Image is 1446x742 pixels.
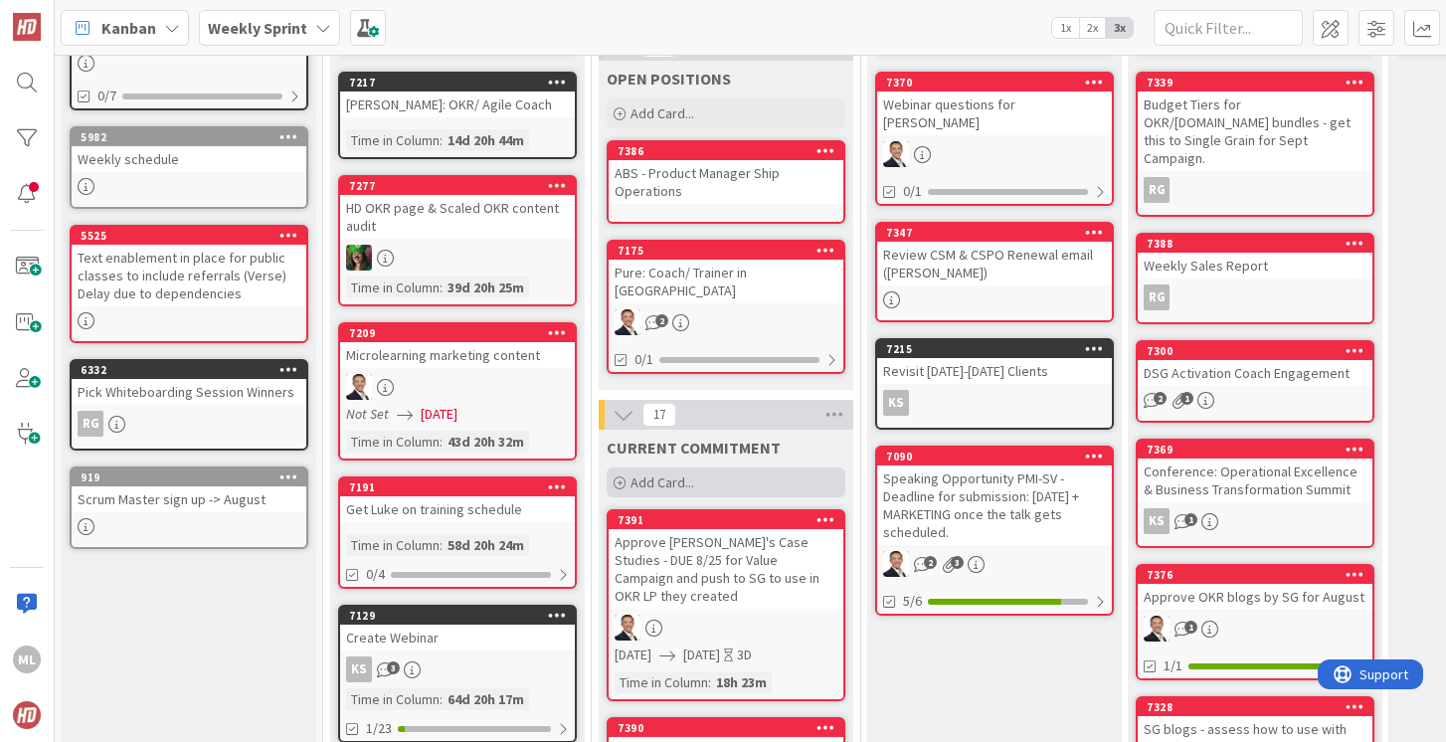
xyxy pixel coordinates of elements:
div: Revisit [DATE]-[DATE] Clients [877,358,1112,384]
span: 3 [951,556,964,569]
div: 7191 [349,480,575,494]
div: SL [340,245,575,271]
div: Time in Column [615,671,708,693]
div: 7217 [349,76,575,90]
div: 6332 [81,363,306,377]
div: 7391 [618,513,843,527]
div: Speaking Opportunity PMI-SV - Deadline for submission: [DATE] + MARKETING once the talk gets sche... [877,465,1112,545]
a: 7175Pure: Coach/ Trainer in [GEOGRAPHIC_DATA]SL0/1 [607,240,845,374]
a: 7215Revisit [DATE]-[DATE] ClientsKS [875,338,1114,430]
div: Create Webinar [340,625,575,650]
div: 39d 20h 25m [443,277,529,298]
div: 7175Pure: Coach/ Trainer in [GEOGRAPHIC_DATA] [609,242,843,303]
span: 1 [1184,513,1197,526]
a: 7339Budget Tiers for OKR/[DOMAIN_NAME] bundles - get this to Single Grain for Sept Campaign.RG [1136,72,1374,217]
a: 919Scrum Master sign up -> August [70,466,308,549]
div: 7215 [886,342,1112,356]
div: 7369 [1138,441,1372,459]
a: 7217[PERSON_NAME]: OKR/ Agile CoachTime in Column:14d 20h 44m [338,72,577,159]
div: 7388 [1138,235,1372,253]
div: Weekly schedule [72,146,306,172]
a: 5982Weekly schedule [70,126,308,209]
div: KS [346,656,372,682]
div: 5525Text enablement in place for public classes to include referrals (Verse) Delay due to depende... [72,227,306,306]
div: 7339 [1138,74,1372,92]
div: 7339Budget Tiers for OKR/[DOMAIN_NAME] bundles - get this to Single Grain for Sept Campaign. [1138,74,1372,171]
div: 14d 20h 44m [443,129,529,151]
div: 7209 [340,324,575,342]
div: 7388 [1147,237,1372,251]
span: : [440,431,443,453]
span: 0/7 [97,86,116,106]
div: 7390 [609,719,843,737]
div: 7328 [1147,700,1372,714]
span: 17 [642,403,676,427]
a: 0/7 [70,3,308,110]
div: Text enablement in place for public classes to include referrals (Verse) Delay due to dependencies [72,245,306,306]
div: 7191Get Luke on training schedule [340,478,575,522]
div: 7347 [886,226,1112,240]
div: RG [1138,177,1372,203]
div: 919Scrum Master sign up -> August [72,468,306,512]
div: DSG Activation Coach Engagement [1138,360,1372,386]
img: SL [346,374,372,400]
div: 7391Approve [PERSON_NAME]'s Case Studies - DUE 8/25 for Value Campaign and push to SG to use in O... [609,511,843,609]
div: Approve OKR blogs by SG for August [1138,584,1372,610]
div: 7191 [340,478,575,496]
span: 2 [655,314,668,327]
div: 7209Microlearning marketing content [340,324,575,368]
div: KS [1144,508,1170,534]
div: RG [1138,284,1372,310]
div: 7217 [340,74,575,92]
span: Support [42,3,90,27]
div: Conference: Operational Excellence & Business Transformation Summit [1138,459,1372,502]
span: [DATE] [421,404,457,425]
div: 5525 [81,229,306,243]
a: 7090Speaking Opportunity PMI-SV - Deadline for submission: [DATE] + MARKETING once the talk gets ... [875,446,1114,616]
div: 7300DSG Activation Coach Engagement [1138,342,1372,386]
div: 7090 [886,450,1112,464]
div: Review CSM & CSPO Renewal email ([PERSON_NAME]) [877,242,1112,285]
div: KS [877,390,1112,416]
a: 7209Microlearning marketing contentSLNot Set[DATE]Time in Column:43d 20h 32m [338,322,577,461]
div: Weekly Sales Report [1138,253,1372,278]
div: Get Luke on training schedule [340,496,575,522]
span: : [708,671,711,693]
div: HD OKR page & Scaled OKR content audit [340,195,575,239]
a: 7391Approve [PERSON_NAME]'s Case Studies - DUE 8/25 for Value Campaign and push to SG to use in O... [607,509,845,701]
div: 7376Approve OKR blogs by SG for August [1138,566,1372,610]
div: Time in Column [346,277,440,298]
div: 64d 20h 17m [443,688,529,710]
div: RG [78,411,103,437]
div: 7300 [1147,344,1372,358]
div: 5982Weekly schedule [72,128,306,172]
div: 7215 [877,340,1112,358]
div: 7175 [609,242,843,260]
div: 919 [81,470,306,484]
div: Microlearning marketing content [340,342,575,368]
div: 7090Speaking Opportunity PMI-SV - Deadline for submission: [DATE] + MARKETING once the talk gets ... [877,448,1112,545]
img: SL [346,245,372,271]
div: 7215Revisit [DATE]-[DATE] Clients [877,340,1112,384]
div: Approve [PERSON_NAME]'s Case Studies - DUE 8/25 for Value Campaign and push to SG to use in OKR L... [609,529,843,609]
div: 7300 [1138,342,1372,360]
a: 6332Pick Whiteboarding Session WinnersRG [70,359,308,451]
div: 7209 [349,326,575,340]
div: ML [13,646,41,673]
div: 5982 [81,130,306,144]
span: : [440,277,443,298]
img: SL [615,309,640,335]
img: Visit kanbanzone.com [13,13,41,41]
div: Pure: Coach/ Trainer in [GEOGRAPHIC_DATA] [609,260,843,303]
div: Time in Column [346,688,440,710]
span: Add Card... [631,473,694,491]
div: 7386ABS - Product Manager Ship Operations [609,142,843,204]
div: Pick Whiteboarding Session Winners [72,379,306,405]
div: 7217[PERSON_NAME]: OKR/ Agile Coach [340,74,575,117]
div: 7386 [618,144,843,158]
span: 1x [1052,18,1079,38]
div: SL [877,551,1112,577]
span: Kanban [101,16,156,40]
span: : [440,534,443,556]
span: OPEN POSITIONS [607,69,731,89]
